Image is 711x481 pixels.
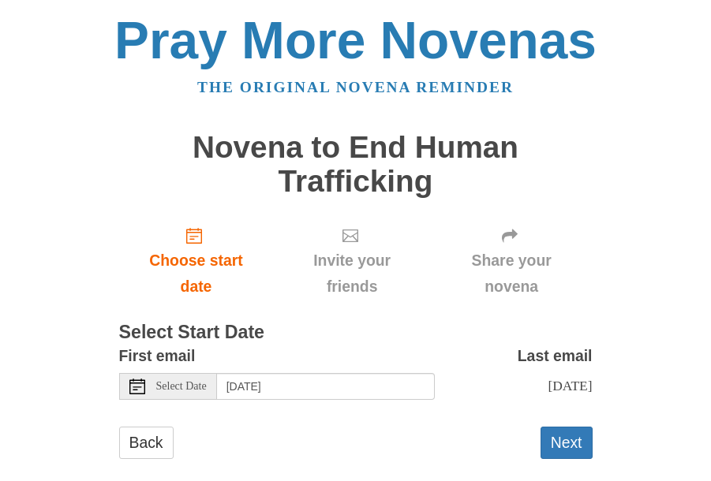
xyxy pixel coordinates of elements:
[119,427,174,459] a: Back
[431,214,593,308] div: Click "Next" to confirm your start date first.
[197,79,514,95] a: The original novena reminder
[548,378,592,393] span: [DATE]
[518,343,593,369] label: Last email
[135,248,258,300] span: Choose start date
[119,131,593,198] h1: Novena to End Human Trafficking
[541,427,593,459] button: Next
[114,11,597,69] a: Pray More Novenas
[447,248,577,300] span: Share your novena
[119,214,274,308] a: Choose start date
[119,323,593,343] h3: Select Start Date
[273,214,430,308] div: Click "Next" to confirm your start date first.
[119,343,196,369] label: First email
[156,381,207,392] span: Select Date
[289,248,414,300] span: Invite your friends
